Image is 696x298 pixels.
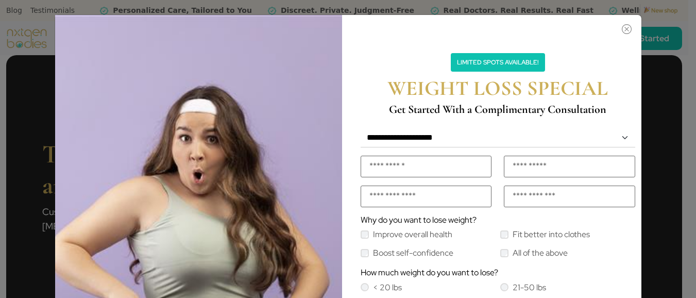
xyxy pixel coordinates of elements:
[373,249,453,257] label: Boost self-confidence
[363,76,633,101] h2: WEIGHT LOSS SPECIAL
[361,216,477,224] label: Why do you want to lose weight?
[513,249,568,257] label: All of the above
[354,20,634,32] button: Close
[363,103,633,116] h4: Get Started With a Complimentary Consultation
[373,230,452,239] label: Improve overall health
[513,284,546,292] label: 21-50 lbs
[451,53,545,72] p: Limited Spots Available!
[373,284,402,292] label: < 20 lbs
[513,230,590,239] label: Fit better into clothes
[361,269,498,277] label: How much weight do you want to lose?
[361,128,635,147] select: Default select example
